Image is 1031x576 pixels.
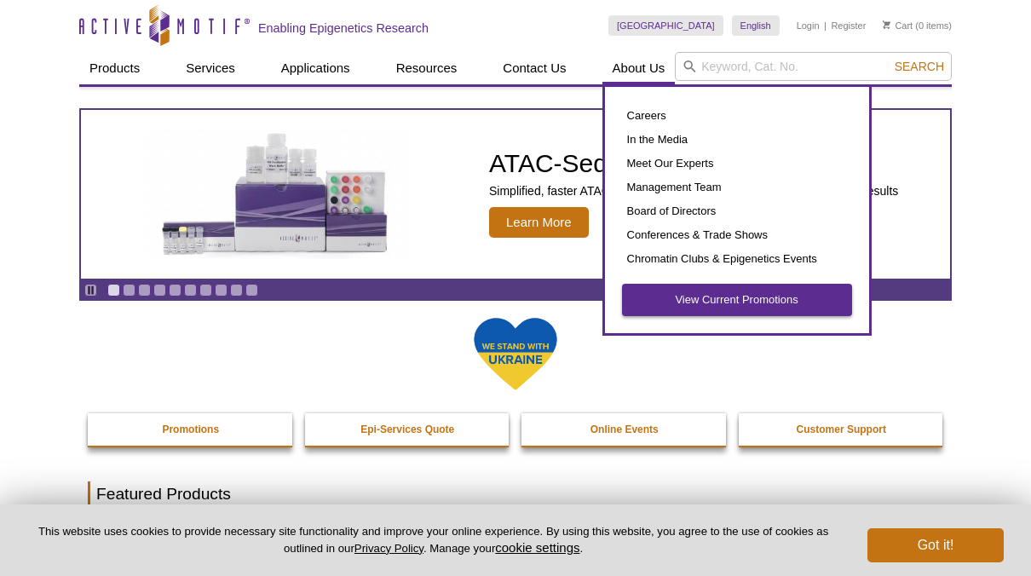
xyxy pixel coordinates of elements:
a: Resources [386,52,468,84]
h2: Enabling Epigenetics Research [258,20,429,36]
a: Go to slide 7 [199,284,212,297]
span: Learn More [489,207,589,238]
a: View Current Promotions [622,284,852,316]
h2: ATAC-Seq Express Kit [489,151,898,176]
a: Online Events [521,413,728,446]
p: This website uses cookies to provide necessary site functionality and improve your online experie... [27,524,839,556]
strong: Epi-Services Quote [360,423,454,435]
a: About Us [602,52,676,84]
button: Got it! [867,528,1004,562]
img: Your Cart [883,20,890,29]
a: Go to slide 4 [153,284,166,297]
a: Go to slide 6 [184,284,197,297]
li: (0 items) [883,15,952,36]
a: Applications [271,52,360,84]
a: Customer Support [739,413,945,446]
a: Toggle autoplay [84,284,97,297]
a: Go to slide 10 [245,284,258,297]
a: Careers [622,104,852,128]
a: Chromatin Clubs & Epigenetics Events [622,247,852,271]
img: ATAC-Seq Express Kit [136,130,418,259]
a: Go to slide 1 [107,284,120,297]
a: Register [831,20,866,32]
h2: Featured Products [88,481,943,507]
p: Simplified, faster ATAC-Seq workflow delivering the same great quality results [489,183,898,199]
a: Services [176,52,245,84]
a: Management Team [622,176,852,199]
a: Epi-Services Quote [305,413,511,446]
a: Products [79,52,150,84]
a: Go to slide 9 [230,284,243,297]
a: Go to slide 8 [215,284,228,297]
a: Privacy Policy [354,542,423,555]
a: Go to slide 2 [123,284,135,297]
input: Keyword, Cat. No. [675,52,952,81]
a: ATAC-Seq Express Kit ATAC-Seq Express Kit Simplified, faster ATAC-Seq workflow delivering the sam... [81,110,950,279]
a: Go to slide 5 [169,284,181,297]
a: Login [797,20,820,32]
span: Search [895,60,944,73]
li: | [824,15,827,36]
a: Contact Us [492,52,576,84]
img: We Stand With Ukraine [473,316,558,392]
strong: Customer Support [797,423,886,435]
a: Meet Our Experts [622,152,852,176]
a: [GEOGRAPHIC_DATA] [608,15,723,36]
a: Conferences & Trade Shows [622,223,852,247]
a: Go to slide 3 [138,284,151,297]
a: English [732,15,780,36]
strong: Promotions [162,423,219,435]
button: Search [890,59,949,74]
a: Cart [883,20,913,32]
a: Board of Directors [622,199,852,223]
strong: Online Events [590,423,659,435]
a: In the Media [622,128,852,152]
article: ATAC-Seq Express Kit [81,110,950,279]
a: Promotions [88,413,294,446]
button: cookie settings [495,540,579,555]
